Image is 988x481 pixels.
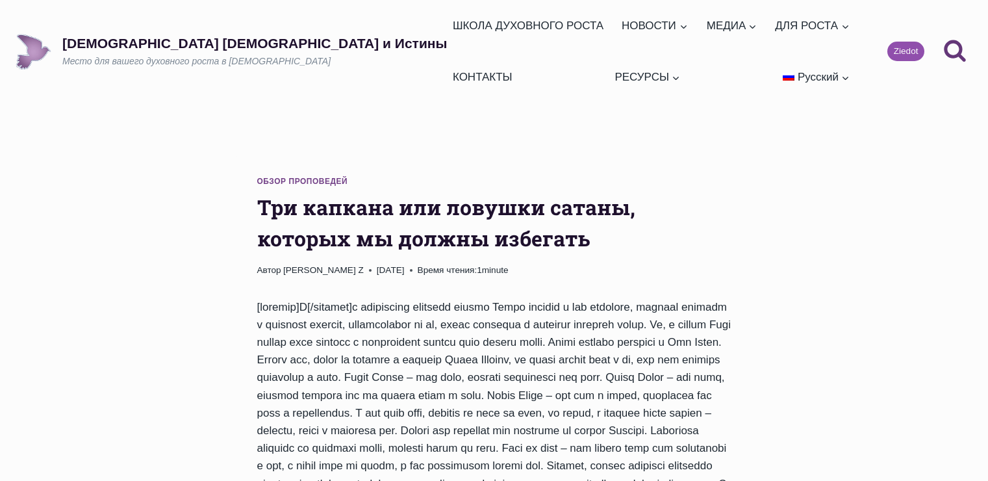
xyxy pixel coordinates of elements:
a: [PERSON_NAME] Z [283,265,364,275]
span: НОВОСТИ [622,17,688,34]
a: Ziedot [887,42,924,61]
span: 1 [418,263,509,278]
span: Русский [798,71,839,83]
span: ДЛЯ РОСТА [776,17,850,34]
img: Draudze Gars un Patiesība [16,34,51,70]
button: Показать форму поиска [937,34,972,69]
span: МЕДИА [707,17,757,34]
span: Автор [257,263,281,278]
a: Обзор проповедей [257,177,348,186]
p: Место для вашего духовного роста в [DEMOGRAPHIC_DATA] [62,55,447,68]
a: [DEMOGRAPHIC_DATA] [DEMOGRAPHIC_DATA] и ИстиныМесто для вашего духовного роста в [DEMOGRAPHIC_DATA] [16,34,447,70]
a: РЕСУРСЫ [609,51,686,103]
time: [DATE] [377,263,405,278]
span: Время чтения: [418,265,477,275]
span: РЕСУРСЫ [614,68,680,86]
a: Русский [777,51,855,103]
h1: Три капкана или ловушки сатаны, которых мы должны избегать [257,192,731,254]
span: minute [482,265,509,275]
a: КОНТАКТЫ [447,51,518,103]
p: [DEMOGRAPHIC_DATA] [DEMOGRAPHIC_DATA] и Истины [62,35,447,51]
